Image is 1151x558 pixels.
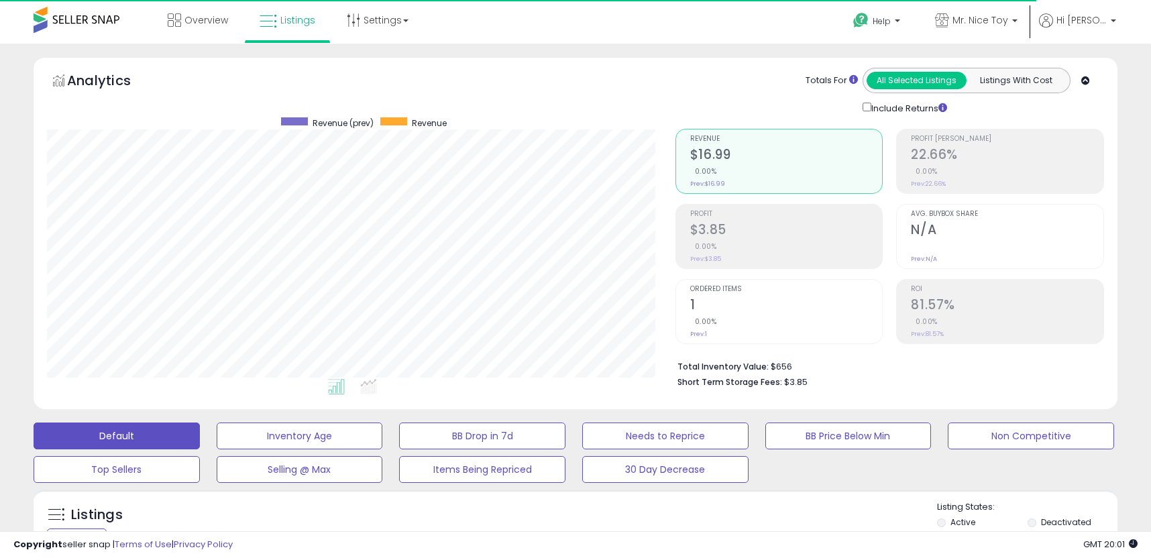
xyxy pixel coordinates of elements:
button: Top Sellers [34,456,200,483]
b: Short Term Storage Fees: [677,376,782,388]
small: 0.00% [911,166,938,176]
span: ROI [911,286,1103,293]
span: Profit [PERSON_NAME] [911,135,1103,143]
span: Revenue (prev) [313,117,374,129]
span: Revenue [412,117,447,129]
small: 0.00% [911,317,938,327]
small: 0.00% [690,241,717,252]
span: Ordered Items [690,286,883,293]
span: Profit [690,211,883,218]
span: Mr. Nice Toy [952,13,1008,27]
button: Inventory Age [217,423,383,449]
h2: 22.66% [911,147,1103,165]
small: Prev: $16.99 [690,180,725,188]
h2: $16.99 [690,147,883,165]
label: Deactivated [1041,516,1091,528]
a: Terms of Use [115,538,172,551]
span: Overview [184,13,228,27]
a: Hi [PERSON_NAME] [1039,13,1116,44]
small: Prev: 22.66% [911,180,946,188]
button: Items Being Repriced [399,456,565,483]
b: Total Inventory Value: [677,361,769,372]
button: All Selected Listings [867,72,967,89]
h2: 1 [690,297,883,315]
button: BB Price Below Min [765,423,932,449]
small: Prev: $3.85 [690,255,721,263]
small: Prev: N/A [911,255,937,263]
a: Privacy Policy [174,538,233,551]
h5: Listings [71,506,123,524]
button: Selling @ Max [217,456,383,483]
h5: Analytics [67,71,157,93]
div: Clear All Filters [47,528,107,541]
button: Listings With Cost [966,72,1066,89]
div: seller snap | | [13,539,233,551]
small: Prev: 1 [690,330,707,338]
h2: 81.57% [911,297,1103,315]
button: 30 Day Decrease [582,456,749,483]
button: Default [34,423,200,449]
span: $3.85 [784,376,808,388]
span: Help [873,15,891,27]
i: Get Help [853,12,869,29]
a: Help [842,2,914,44]
span: 2025-08-13 20:01 GMT [1083,538,1138,551]
span: Avg. Buybox Share [911,211,1103,218]
div: Totals For [806,74,858,87]
small: Prev: 81.57% [911,330,944,338]
h2: $3.85 [690,222,883,240]
li: $656 [677,357,1094,374]
strong: Copyright [13,538,62,551]
button: Needs to Reprice [582,423,749,449]
p: Listing States: [937,501,1117,514]
span: Listings [280,13,315,27]
small: 0.00% [690,166,717,176]
button: BB Drop in 7d [399,423,565,449]
span: Hi [PERSON_NAME] [1056,13,1107,27]
div: Include Returns [853,100,963,115]
label: Active [950,516,975,528]
span: Revenue [690,135,883,143]
button: Non Competitive [948,423,1114,449]
h2: N/A [911,222,1103,240]
small: 0.00% [690,317,717,327]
